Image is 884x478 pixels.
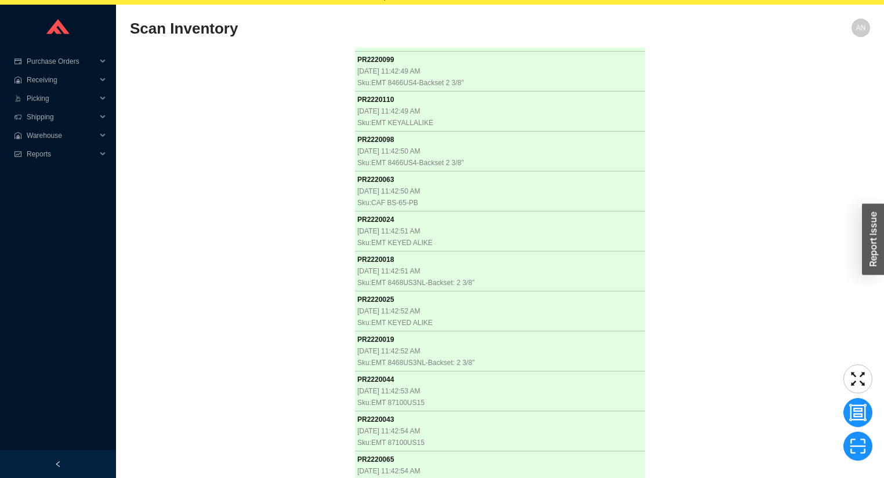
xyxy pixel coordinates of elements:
div: Sku: EMT 8466US4-Backset 2 3/8" [357,77,643,89]
div: PR 2220065 [357,454,643,465]
h2: Scan Inventory [130,19,685,39]
div: Sku: EMT KEYALLALIKE [357,117,643,129]
div: Sku: EMT 8466US4-Backset 2 3/8" [357,157,643,169]
div: [DATE] 11:42:51 AM [357,225,643,237]
div: Sku: EMT 8468US3NL-Backset: 2 3/8" [357,357,643,368]
span: Purchase Orders [27,52,96,71]
div: PR 2220099 [357,54,643,65]
span: Warehouse [27,126,96,145]
div: [DATE] 11:42:53 AM [357,385,643,397]
span: AN [856,19,866,37]
div: [DATE] 11:42:54 AM [357,465,643,477]
span: Reports [27,145,96,163]
div: Sku: EMT KEYED ALIKE [357,317,643,329]
span: scan [844,437,872,455]
span: credit-card [14,58,22,65]
div: Sku: CAF BS-65-PB [357,197,643,209]
div: PR 2220043 [357,414,643,425]
div: [DATE] 11:42:51 AM [357,265,643,277]
div: PR 2220044 [357,374,643,385]
span: fullscreen [844,370,872,388]
div: PR 2220025 [357,294,643,305]
span: Picking [27,89,96,108]
span: fund [14,151,22,158]
div: [DATE] 11:42:49 AM [357,105,643,117]
div: Sku: EMT KEYED ALIKE [357,237,643,249]
span: Receiving [27,71,96,89]
div: Sku: EMT 8468US3NL-Backset: 2 3/8" [357,277,643,289]
div: [DATE] 11:42:50 AM [357,145,643,157]
button: scan [843,432,872,461]
span: Shipping [27,108,96,126]
div: [DATE] 11:42:52 AM [357,305,643,317]
button: group [843,398,872,427]
div: [DATE] 11:42:49 AM [357,65,643,77]
div: PR 2220110 [357,94,643,105]
div: PR 2220063 [357,174,643,185]
div: PR 2220019 [357,334,643,345]
div: [DATE] 11:42:54 AM [357,425,643,437]
span: left [55,461,61,468]
span: group [844,404,872,421]
div: Sku: EMT 87100US15 [357,437,643,448]
button: fullscreen [843,364,872,393]
div: [DATE] 11:42:50 AM [357,185,643,197]
div: [DATE] 11:42:52 AM [357,345,643,357]
div: Sku: EMT 87100US15 [357,397,643,408]
div: PR 2220018 [357,254,643,265]
div: PR 2220024 [357,214,643,225]
div: PR 2220098 [357,134,643,145]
